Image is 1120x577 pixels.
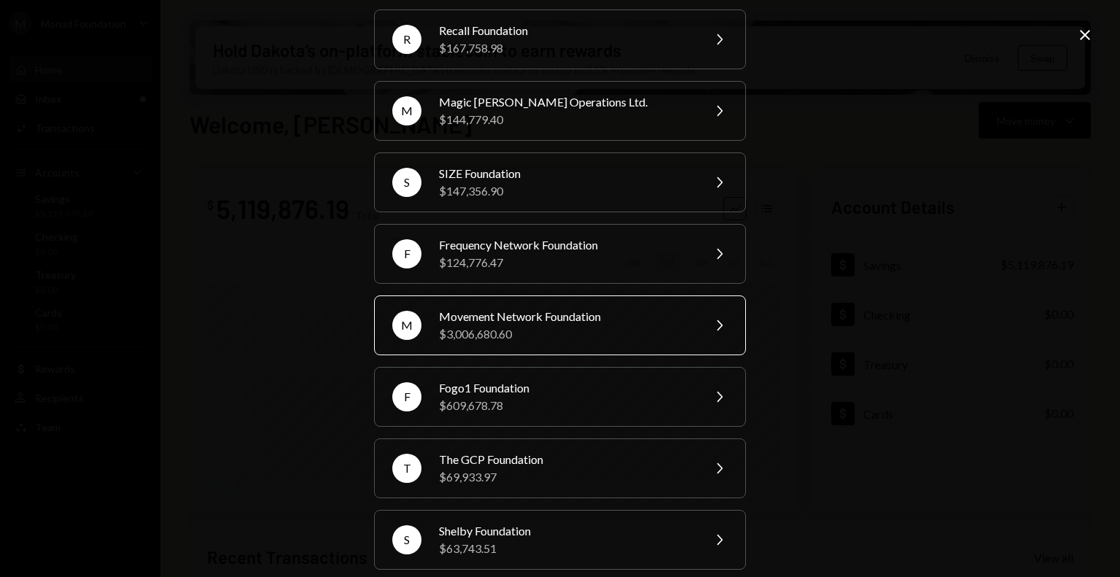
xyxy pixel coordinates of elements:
[392,454,421,483] div: T
[439,93,693,111] div: Magic [PERSON_NAME] Operations Ltd.
[439,468,693,486] div: $69,933.97
[374,295,746,355] button: MMovement Network Foundation$3,006,680.60
[374,81,746,141] button: MMagic [PERSON_NAME] Operations Ltd.$144,779.40
[374,224,746,284] button: FFrequency Network Foundation$124,776.47
[392,525,421,554] div: S
[392,311,421,340] div: M
[439,111,693,128] div: $144,779.40
[439,254,693,271] div: $124,776.47
[439,397,693,414] div: $609,678.78
[439,39,693,57] div: $167,758.98
[439,236,693,254] div: Frequency Network Foundation
[392,382,421,411] div: F
[439,522,693,540] div: Shelby Foundation
[392,96,421,125] div: M
[439,451,693,468] div: The GCP Foundation
[439,540,693,557] div: $63,743.51
[374,152,746,212] button: SSIZE Foundation$147,356.90
[439,22,693,39] div: Recall Foundation
[374,438,746,498] button: TThe GCP Foundation$69,933.97
[439,325,693,343] div: $3,006,680.60
[439,165,693,182] div: SIZE Foundation
[392,25,421,54] div: R
[439,308,693,325] div: Movement Network Foundation
[439,379,693,397] div: Fogo1 Foundation
[374,9,746,69] button: RRecall Foundation$167,758.98
[392,168,421,197] div: S
[439,182,693,200] div: $147,356.90
[392,239,421,268] div: F
[374,510,746,570] button: SShelby Foundation$63,743.51
[374,367,746,427] button: FFogo1 Foundation$609,678.78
